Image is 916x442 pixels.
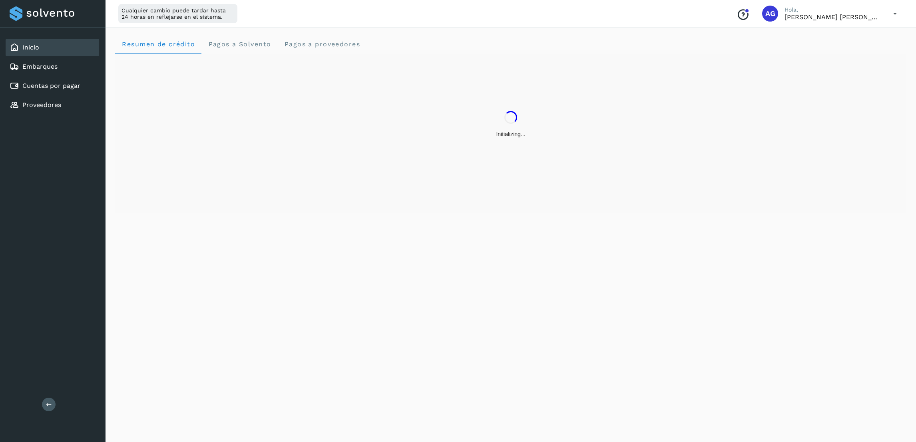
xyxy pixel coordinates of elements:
a: Proveedores [22,101,61,109]
span: Resumen de crédito [121,40,195,48]
div: Inicio [6,39,99,56]
a: Inicio [22,44,39,51]
div: Cualquier cambio puede tardar hasta 24 horas en reflejarse en el sistema. [118,4,237,23]
div: Proveedores [6,96,99,114]
p: Hola, [785,6,880,13]
div: Embarques [6,58,99,75]
p: Abigail Gonzalez Leon [785,13,880,21]
a: Cuentas por pagar [22,82,80,89]
div: Cuentas por pagar [6,77,99,95]
a: Embarques [22,63,58,70]
span: Pagos a proveedores [284,40,360,48]
span: Pagos a Solvento [208,40,271,48]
